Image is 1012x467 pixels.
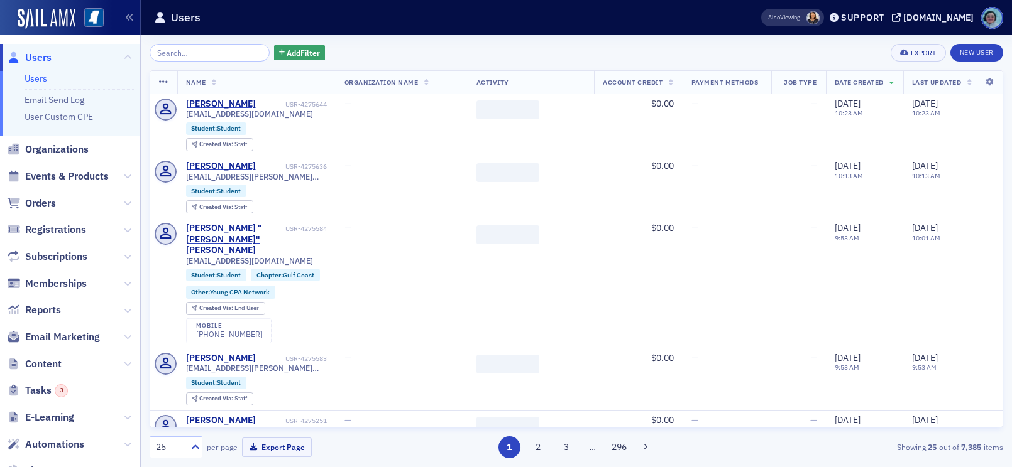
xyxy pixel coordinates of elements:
span: ‌ [476,417,539,436]
span: Account Credit [603,78,663,87]
div: USR-4275636 [258,163,327,171]
span: [EMAIL_ADDRESS][PERSON_NAME][DOMAIN_NAME] [186,172,327,181]
h1: Users [171,10,201,25]
div: Staff [199,141,247,148]
time: 9:53 AM [835,233,859,242]
span: [DATE] [912,352,938,363]
span: — [810,160,817,171]
span: [DATE] [912,98,938,109]
a: User Custom CPE [25,111,93,122]
a: Tasks3 [7,384,68,397]
div: Staff [199,395,247,402]
label: per page [207,441,238,453]
a: Events & Products [7,169,109,183]
span: Name [186,78,206,87]
button: AddFilter [274,45,326,61]
div: Created Via: Staff [186,138,253,151]
a: Content [7,357,62,371]
div: [PHONE_NUMBER] [196,330,263,339]
span: $0.00 [651,98,674,109]
a: Organizations [7,142,89,156]
span: $0.00 [651,414,674,426]
div: Student: [186,122,247,135]
strong: 25 [926,441,939,453]
div: 25 [156,441,184,454]
button: Export Page [242,437,312,457]
span: Other : [191,287,210,296]
div: End User [199,305,259,312]
span: — [810,414,817,426]
span: Subscriptions [25,250,87,264]
span: [DATE] [835,414,861,426]
span: — [691,414,698,426]
a: Email Send Log [25,94,84,105]
button: 1 [498,436,520,458]
span: Registrations [25,223,86,237]
div: [PERSON_NAME] "[PERSON_NAME]" [PERSON_NAME] [186,223,283,256]
div: Student: [186,269,247,281]
span: $0.00 [651,222,674,233]
div: [DOMAIN_NAME] [903,12,974,23]
span: Student : [191,378,217,387]
strong: 7,385 [959,441,984,453]
span: Profile [981,7,1003,29]
a: SailAMX [18,9,75,29]
span: [DATE] [835,222,861,233]
a: Student:Student [191,378,241,387]
button: Export [891,44,945,62]
a: Users [25,73,47,84]
a: Email Marketing [7,330,100,344]
a: New User [950,44,1003,62]
span: Created Via : [199,394,234,402]
span: Organizations [25,142,89,156]
span: — [344,222,351,233]
span: $0.00 [651,352,674,363]
time: 4:59 PM [912,425,936,434]
span: Noma Burge [806,11,820,24]
a: Automations [7,437,84,451]
time: 10:13 AM [912,171,940,180]
span: Created Via : [199,304,234,312]
span: Job Type [784,78,817,87]
span: Student : [191,271,217,279]
span: — [344,160,351,171]
time: 9:53 AM [835,363,859,372]
span: — [691,98,698,109]
span: — [810,98,817,109]
div: Staff [199,204,247,211]
span: Add Filter [287,47,320,58]
span: Organization Name [344,78,419,87]
span: — [344,98,351,109]
a: Reports [7,303,61,317]
button: 2 [527,436,549,458]
button: 3 [556,436,578,458]
div: Student: [186,185,247,197]
a: Chapter:Gulf Coast [256,271,314,279]
span: Viewing [768,13,800,22]
time: 10:13 AM [835,171,863,180]
span: — [810,352,817,363]
span: [DATE] [835,98,861,109]
span: Orders [25,196,56,210]
span: [EMAIL_ADDRESS][PERSON_NAME][DOMAIN_NAME] [186,363,327,373]
span: Email Marketing [25,330,100,344]
div: Chapter: [251,269,320,281]
span: Events & Products [25,169,109,183]
span: [DATE] [912,160,938,171]
span: [EMAIL_ADDRESS][DOMAIN_NAME] [186,256,313,266]
a: Student:Student [191,271,241,279]
span: Chapter : [256,271,283,279]
time: 10:23 AM [835,109,863,117]
span: Content [25,357,62,371]
div: Also [768,13,780,21]
span: Memberships [25,277,87,291]
span: Created Via : [199,203,234,211]
span: — [691,222,698,233]
a: [PERSON_NAME] [186,353,256,364]
input: Search… [150,44,270,62]
div: [PERSON_NAME] [186,415,256,426]
div: Other: [186,286,276,298]
time: 10:23 AM [912,109,940,117]
span: … [584,441,602,453]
